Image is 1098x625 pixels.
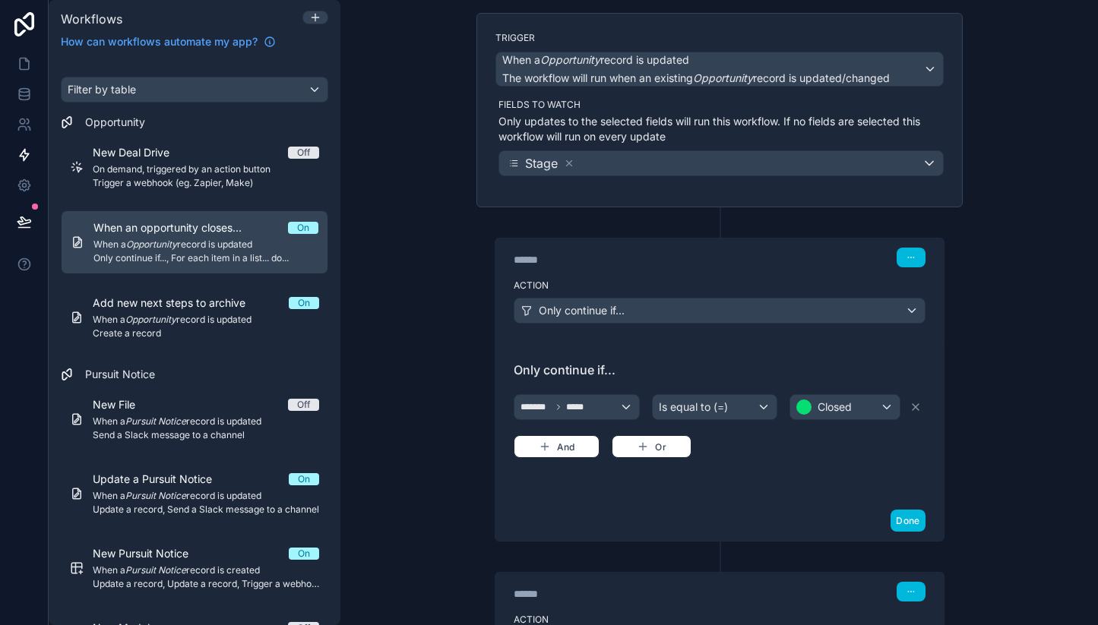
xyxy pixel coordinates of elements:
[789,394,901,420] button: Closed
[498,114,944,144] p: Only updates to the selected fields will run this workflow. If no fields are selected this workfl...
[495,52,944,87] button: When aOpportunityrecord is updatedThe workflow will run when an existingOpportunityrecord is upda...
[514,298,926,324] button: Only continue if...
[61,34,258,49] span: How can workflows automate my app?
[514,279,926,292] label: Action
[693,71,753,84] em: Opportunity
[539,303,625,318] span: Only continue if...
[612,435,691,458] button: Or
[514,435,600,458] button: And
[495,32,944,44] label: Trigger
[818,399,852,415] span: Closed
[540,53,600,66] em: Opportunity
[55,34,282,49] a: How can workflows automate my app?
[652,394,777,420] button: Is equal to (=)
[659,399,728,415] span: Is equal to (=)
[514,361,926,379] span: Only continue if...
[502,52,689,68] span: When a record is updated
[891,510,925,532] button: Done
[525,154,558,172] span: Stage
[498,150,944,176] button: Stage
[502,71,890,84] span: The workflow will run when an existing record is updated/changed
[498,99,944,111] label: Fields to watch
[61,11,122,27] span: Workflows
